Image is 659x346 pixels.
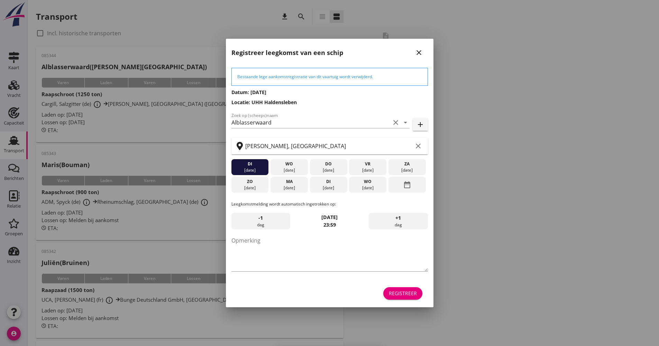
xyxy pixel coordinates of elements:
[231,235,428,271] textarea: Opmerking
[233,167,267,173] div: [DATE]
[311,185,345,191] div: [DATE]
[323,221,336,228] strong: 23:59
[231,213,290,229] div: dag
[415,48,423,57] i: close
[369,213,428,229] div: dag
[401,118,410,127] i: arrow_drop_down
[237,74,422,80] div: Bestaande lege aankomstregistratie van dit vaartuig wordt verwijderd.
[272,161,306,167] div: wo
[231,117,390,128] input: Zoek op (scheeps)naam
[392,118,400,127] i: clear
[311,167,345,173] div: [DATE]
[233,179,267,185] div: zo
[390,167,424,173] div: [DATE]
[231,89,428,96] h3: Datum: [DATE]
[351,185,385,191] div: [DATE]
[233,185,267,191] div: [DATE]
[390,161,424,167] div: za
[231,48,343,57] h2: Registreer leegkomst van een schip
[231,99,428,106] h3: Locatie: UHH Haldensleben
[311,161,345,167] div: do
[351,179,385,185] div: wo
[233,161,267,167] div: di
[231,201,428,207] p: Leegkomstmelding wordt automatisch ingetrokken op:
[272,167,306,173] div: [DATE]
[321,214,338,220] strong: [DATE]
[245,140,413,152] input: Zoek op terminal of plaats
[272,185,306,191] div: [DATE]
[389,290,417,297] div: Registreer
[416,120,424,129] i: add
[351,161,385,167] div: vr
[311,179,345,185] div: di
[258,214,263,222] span: -1
[414,142,422,150] i: clear
[351,167,385,173] div: [DATE]
[395,214,401,222] span: +1
[272,179,306,185] div: ma
[383,287,422,300] button: Registreer
[403,179,411,191] i: date_range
